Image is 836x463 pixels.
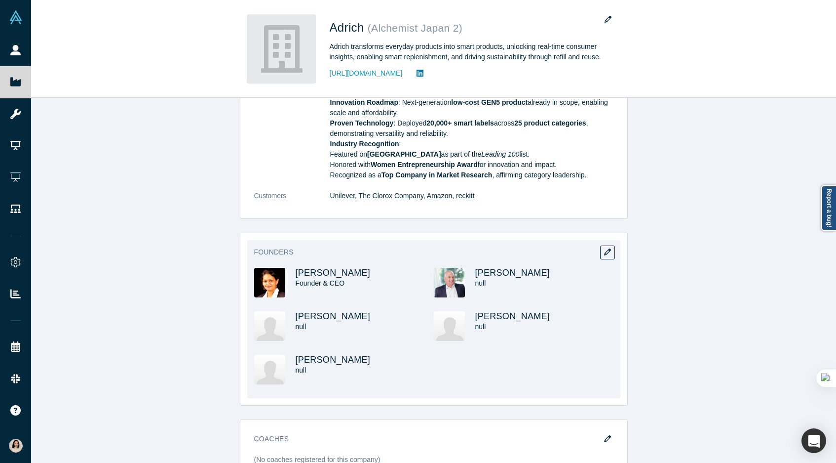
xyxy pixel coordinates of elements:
[330,68,403,79] a: [URL][DOMAIN_NAME]
[254,434,600,444] h3: Coaches
[434,268,465,297] img: Dale Harber's Profile Image
[254,191,330,211] dt: Customers
[296,366,306,374] span: null
[9,10,23,24] img: Alchemist Vault Logo
[514,119,586,127] strong: 25 product categories
[451,98,528,106] strong: low-cost GEN5 product
[254,268,285,297] img: Adhithi Aji's Profile Image
[475,323,486,331] span: null
[367,150,441,158] strong: [GEOGRAPHIC_DATA]
[481,150,519,158] em: Leading 100
[368,22,462,34] small: ( Alchemist Japan 2 )
[475,268,550,278] a: [PERSON_NAME]
[475,279,486,287] span: null
[330,98,398,106] strong: Innovation Roadmap
[296,279,345,287] span: Founder & CEO
[434,311,465,341] img: Renee Barry's Profile Image
[381,171,493,179] strong: Top Company in Market Research
[330,140,399,148] strong: Industry Recognition
[330,35,613,180] p: : Proven traction with , spanning with multiple reorders. : Strategic partnerships with and other...
[254,247,600,257] h3: Founders
[330,191,613,201] dd: Unilever, The Clorox Company, Amazon, reckitt
[475,311,550,321] a: [PERSON_NAME]
[247,14,316,84] img: Adrich's Logo
[821,185,836,231] a: Report a bug!
[296,323,306,331] span: null
[296,355,371,365] a: [PERSON_NAME]
[254,311,285,341] img: Harish Mandya's Profile Image
[254,355,285,384] img: Elise Navarro's Profile Image
[330,42,606,62] div: Adrich transforms everyday products into smart products, unlocking real-time consumer insights, e...
[330,119,394,127] strong: Proven Technology
[330,21,368,34] span: Adrich
[371,161,478,168] strong: Women Entrepreneurship Award
[296,311,371,321] a: [PERSON_NAME]
[9,439,23,453] img: Yukai Chen's Account
[254,35,330,191] dt: Highlights
[426,119,494,127] strong: 20,000+ smart labels
[296,268,371,278] a: [PERSON_NAME]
